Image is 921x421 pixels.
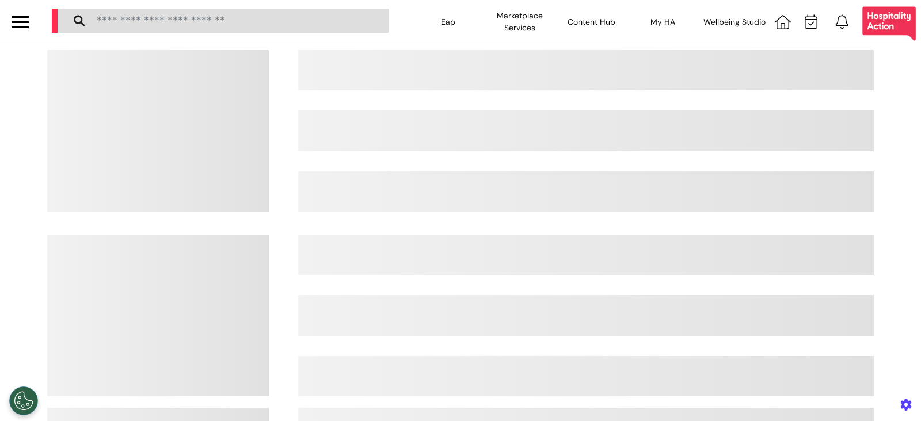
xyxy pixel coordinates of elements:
[9,386,38,415] button: Open Preferences
[413,6,484,38] div: Eap
[699,6,770,38] div: Wellbeing Studio
[484,6,555,38] div: Marketplace Services
[627,6,698,38] div: My HA
[555,6,627,38] div: Content Hub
